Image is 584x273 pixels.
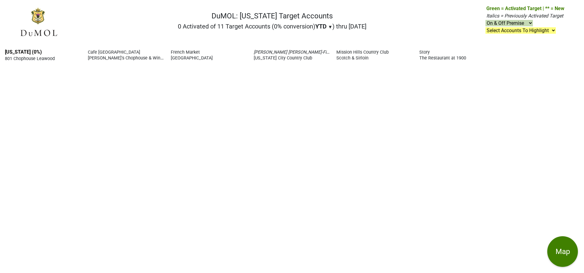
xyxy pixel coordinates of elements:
[419,55,466,61] span: The Restaurant at 1900
[486,6,564,11] span: Green = Activated Target | ** = New
[20,7,58,37] img: DuMOL
[171,50,200,55] span: French Market
[178,23,367,30] h2: 0 Activated of 11 Target Accounts (0% conversion) ) thru [DATE]
[336,50,389,55] span: Mission Hills Country Club
[171,55,213,61] span: [GEOGRAPHIC_DATA]
[486,13,563,19] span: Italics = Previously Activated Target
[5,56,55,61] span: 801 Chophouse Leawood
[88,50,140,55] span: Cafe [GEOGRAPHIC_DATA]
[547,236,578,267] button: Map
[5,49,42,55] a: [US_STATE] (0%)
[336,55,369,61] span: Scotch & Sirloin
[328,24,333,30] span: ▼
[88,55,171,61] span: [PERSON_NAME]'s Chophouse & Wine Bar
[254,49,435,55] span: [PERSON_NAME] [PERSON_NAME]-Fired Steaks & Seafood [US_STATE][GEOGRAPHIC_DATA]
[419,50,430,55] span: Story
[315,23,327,30] span: YTD
[254,55,312,61] span: [US_STATE] City Country Club
[178,12,367,21] h1: DuMOL: [US_STATE] Target Accounts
